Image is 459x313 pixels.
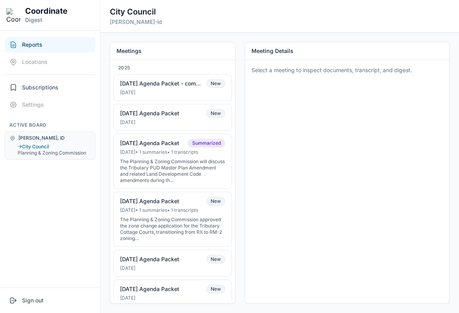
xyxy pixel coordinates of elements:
button: [DATE] Agenda PacketNew[DATE] [113,280,232,306]
div: Select a meeting to inspect documents, transcript, and digest. [251,66,443,74]
div: [DATE] Agenda Packet [120,286,179,293]
div: [DATE] Agenda Packet - coming soon [120,80,202,87]
h2: Meetings [117,47,229,55]
span: Summarized [188,139,225,147]
button: [DATE] Agenda PacketSummarized[DATE]• 1 summaries• 1 transcriptsThe Planning & Zoning Commission ... [113,134,232,189]
h2: Active Board [5,122,95,128]
span: New [206,255,225,264]
div: [DATE] [120,119,225,126]
span: New [206,197,225,206]
h2: City Council [110,6,162,17]
button: Locations [5,54,95,70]
div: [DATE] Agenda Packet [120,140,179,147]
img: Coordinate [6,8,20,22]
div: [DATE] [120,295,225,301]
div: [DATE] Agenda Packet [120,110,179,117]
span: New [206,109,225,118]
button: [DATE] Agenda PacketNew[DATE]• 1 summaries• 1 transcriptsThe Planning & Zoning Commission approve... [113,192,232,247]
button: [DATE] Agenda Packet - coming soonNew[DATE] [113,74,232,101]
span: Reports [22,41,42,49]
div: The Planning & Zoning Commission will discuss the Tributary PUD Master Plan Amendment and related... [120,158,225,184]
span: Settings [22,101,44,109]
span: New [206,285,225,293]
span: [PERSON_NAME], ID [18,135,65,141]
button: Settings [5,97,95,113]
div: [DATE] [120,89,225,96]
div: [DATE] Agenda Packet [120,198,179,205]
button: Reports [5,37,95,53]
h1: Coordinate [25,6,67,16]
div: [DATE] • 1 summaries • 1 transcripts [120,149,225,155]
p: Digest [25,16,67,24]
button: Planning & Zoning Commission [18,150,90,156]
span: Subscriptions [22,84,58,91]
button: [DATE] Agenda PacketNew[DATE] [113,104,232,131]
h2: Meeting Details [251,47,293,55]
p: [PERSON_NAME]-id [110,18,162,26]
button: Subscriptions [5,80,95,95]
span: New [206,79,225,88]
button: →City Council [18,144,90,150]
span: Locations [22,58,47,66]
button: [DATE] Agenda PacketNew[DATE] [113,250,232,277]
div: [DATE] [120,265,225,271]
div: [DATE] • 1 summaries • 1 transcripts [120,207,225,213]
button: Sign out [5,293,95,308]
div: 2025 [113,65,232,71]
div: [DATE] Agenda Packet [120,256,179,263]
div: The Planning & Zoning Commission approved the zone change application for the Tributary Cottage C... [120,217,225,242]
